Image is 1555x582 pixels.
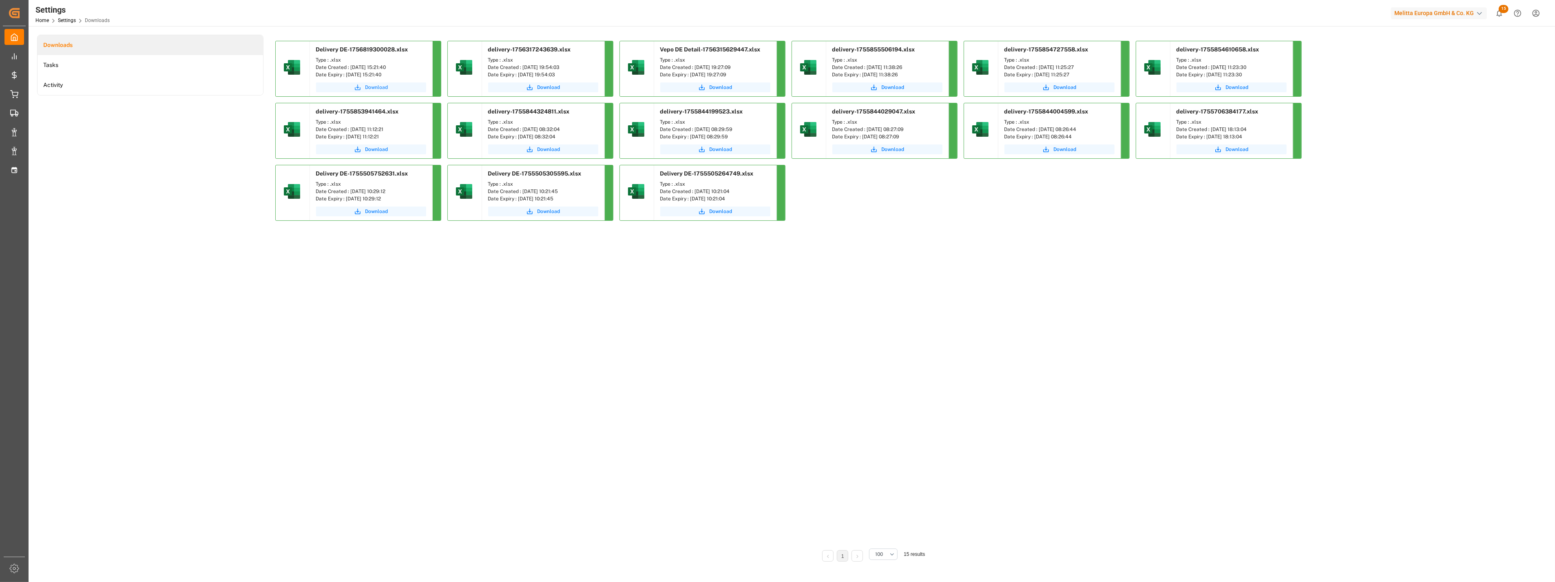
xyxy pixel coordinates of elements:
span: Delivery DE-1756819300028.xlsx [316,46,408,53]
span: Download [365,208,388,215]
div: Type : .xlsx [832,118,942,126]
div: Date Created : [DATE] 11:23:30 [1177,64,1287,71]
button: Download [660,144,770,154]
button: open menu [869,549,898,560]
div: Date Expiry : [DATE] 19:54:03 [488,71,598,78]
div: Type : .xlsx [316,180,426,188]
span: Download [1226,84,1249,91]
div: Date Created : [DATE] 11:12:21 [316,126,426,133]
div: Melitta Europa GmbH & Co. KG [1391,7,1487,19]
div: Date Expiry : [DATE] 08:29:59 [660,133,770,140]
img: microsoft-excel-2019--v1.png [454,120,474,139]
div: Type : .xlsx [660,56,770,64]
img: microsoft-excel-2019--v1.png [1143,58,1162,77]
li: 1 [837,550,848,562]
div: Date Created : [DATE] 08:26:44 [1004,126,1115,133]
div: Date Created : [DATE] 08:32:04 [488,126,598,133]
div: Type : .xlsx [1004,56,1115,64]
a: Download [1177,82,1287,92]
span: Delivery DE-1755505752631.xlsx [316,170,408,177]
span: delivery-1755844004599.xlsx [1004,108,1088,115]
img: microsoft-excel-2019--v1.png [626,58,646,77]
div: Type : .xlsx [1177,56,1287,64]
span: delivery-1755844029047.xlsx [832,108,916,115]
span: Vepo DE Detail-1756315629447.xlsx [660,46,761,53]
div: Date Created : [DATE] 10:29:12 [316,188,426,195]
img: microsoft-excel-2019--v1.png [454,182,474,201]
button: Download [660,207,770,216]
div: Type : .xlsx [316,118,426,126]
div: Date Created : [DATE] 19:54:03 [488,64,598,71]
img: microsoft-excel-2019--v1.png [971,58,990,77]
img: microsoft-excel-2019--v1.png [626,182,646,201]
span: Download [1226,146,1249,153]
button: Download [660,82,770,92]
span: Download [882,84,905,91]
li: Next Page [852,550,863,562]
span: Download [710,146,732,153]
button: Download [1004,144,1115,154]
button: Download [316,207,426,216]
img: microsoft-excel-2019--v1.png [799,58,818,77]
button: Download [832,144,942,154]
span: Download [365,146,388,153]
div: Date Expiry : [DATE] 11:23:30 [1177,71,1287,78]
div: Date Created : [DATE] 15:21:40 [316,64,426,71]
a: Home [35,18,49,23]
div: Date Created : [DATE] 08:29:59 [660,126,770,133]
button: Download [1004,82,1115,92]
div: Date Expiry : [DATE] 08:32:04 [488,133,598,140]
div: Date Expiry : [DATE] 10:29:12 [316,195,426,202]
a: Activity [38,75,263,95]
div: Type : .xlsx [660,180,770,188]
div: Date Expiry : [DATE] 18:13:04 [1177,133,1287,140]
div: Date Expiry : [DATE] 08:27:09 [832,133,942,140]
a: Download [1177,144,1287,154]
span: Delivery DE-1755505305595.xlsx [488,170,582,177]
a: Settings [58,18,76,23]
span: delivery-1755853941464.xlsx [316,108,399,115]
button: Download [488,207,598,216]
span: Download [538,208,560,215]
div: Type : .xlsx [316,56,426,64]
button: Melitta Europa GmbH & Co. KG [1391,5,1490,21]
span: Download [538,84,560,91]
span: 100 [875,551,883,558]
button: Download [488,144,598,154]
div: Date Expiry : [DATE] 11:12:21 [316,133,426,140]
button: Help Center [1509,4,1527,22]
li: Previous Page [822,550,834,562]
span: delivery-1755855506194.xlsx [832,46,915,53]
span: delivery-1755854610658.xlsx [1177,46,1259,53]
button: show 15 new notifications [1490,4,1509,22]
span: Download [538,146,560,153]
a: Downloads [38,35,263,55]
img: microsoft-excel-2019--v1.png [282,182,302,201]
button: Download [316,82,426,92]
span: Download [882,146,905,153]
li: Tasks [38,55,263,75]
div: Date Created : [DATE] 08:27:09 [832,126,942,133]
div: Date Expiry : [DATE] 15:21:40 [316,71,426,78]
span: delivery-1755844324811.xlsx [488,108,570,115]
div: Date Created : [DATE] 11:38:26 [832,64,942,71]
span: 15 results [904,551,925,557]
img: microsoft-excel-2019--v1.png [282,120,302,139]
span: delivery-1755854727558.xlsx [1004,46,1088,53]
span: Download [365,84,388,91]
button: Download [316,144,426,154]
div: Settings [35,4,110,16]
div: Date Expiry : [DATE] 11:25:27 [1004,71,1115,78]
div: Type : .xlsx [660,118,770,126]
span: Download [710,208,732,215]
span: Download [1054,146,1077,153]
